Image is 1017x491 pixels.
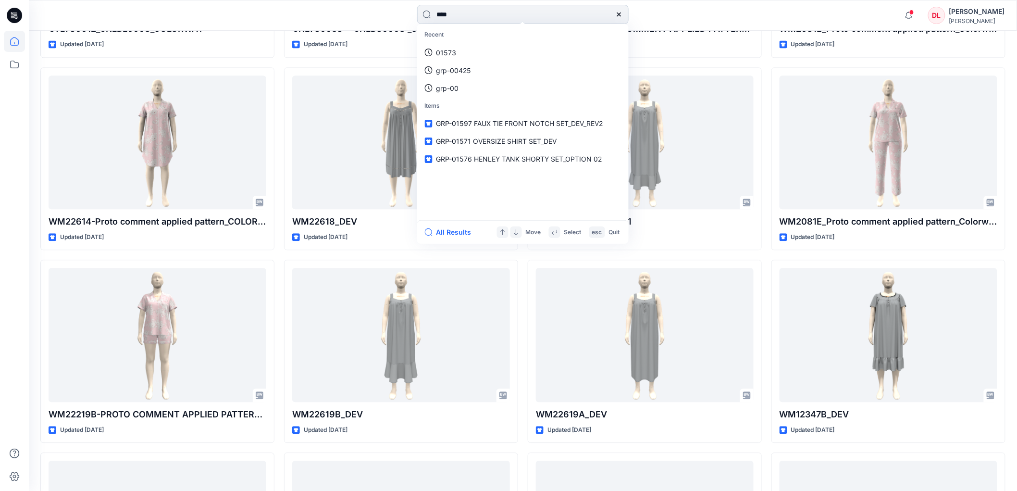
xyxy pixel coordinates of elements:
p: Move [526,227,541,238]
a: WM22619A_DEV [536,268,754,402]
p: Updated [DATE] [304,232,347,242]
span: GRP-01576 HENLEY TANK SHORTY SET_OPTION 02 [436,155,602,163]
p: Quit [609,227,620,238]
a: grp-00425 [419,62,627,79]
p: Items [419,97,627,115]
a: GRP-01576 HENLEY TANK SHORTY SET_OPTION 02 [419,150,627,168]
p: WM2081E_Proto comment applied pattern_Colorway_REV2 [780,215,997,228]
p: WM22618_DEV [292,215,510,228]
a: WM12347B_DEV [780,268,997,402]
p: Updated [DATE] [547,425,591,435]
p: WM22614-Proto comment applied pattern_COLORWAYS_REV2 [49,215,266,228]
p: WM22619B_DEV_REV1 [536,215,754,228]
p: Updated [DATE] [791,425,835,435]
p: WM12347B_DEV [780,408,997,421]
a: WM22619B_DEV_REV1 [536,76,754,209]
p: Updated [DATE] [304,425,347,435]
p: WM22619B_DEV [292,408,510,421]
span: GRP-01597 FAUX TIE FRONT NOTCH SET_DEV_REV2 [436,119,603,127]
p: WM22219B-PROTO COMMENT APPLIED PATTERN_COLORWAY_REV2 [49,408,266,421]
p: Updated [DATE] [60,232,104,242]
a: WM2081E_Proto comment applied pattern_Colorway_REV2 [780,76,997,209]
p: Updated [DATE] [791,232,835,242]
a: WM22619B_DEV [292,268,510,402]
p: Select [564,227,582,238]
a: grp-00 [419,79,627,97]
button: All Results [425,227,478,238]
p: esc [592,227,602,238]
p: grp-00 [436,83,459,93]
p: 01573 [436,48,457,58]
p: Updated [DATE] [304,39,347,50]
div: DL [928,7,945,24]
p: grp-00425 [436,65,471,76]
a: WM22618_DEV [292,76,510,209]
p: Updated [DATE] [791,39,835,50]
a: GRP-01571 OVERSIZE SHIRT SET_DEV [419,132,627,150]
p: Updated [DATE] [60,39,104,50]
p: WM22619A_DEV [536,408,754,421]
a: WM22614-Proto comment applied pattern_COLORWAYS_REV2 [49,76,266,209]
a: WM22219B-PROTO COMMENT APPLIED PATTERN_COLORWAY_REV2 [49,268,266,402]
a: GRP-01597 FAUX TIE FRONT NOTCH SET_DEV_REV2 [419,114,627,132]
p: Updated [DATE] [60,425,104,435]
a: 01573 [419,44,627,62]
span: GRP-01571 OVERSIZE SHIRT SET_DEV [436,137,557,145]
div: [PERSON_NAME] [949,17,1005,25]
p: Recent [419,26,627,44]
div: [PERSON_NAME] [949,6,1005,17]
